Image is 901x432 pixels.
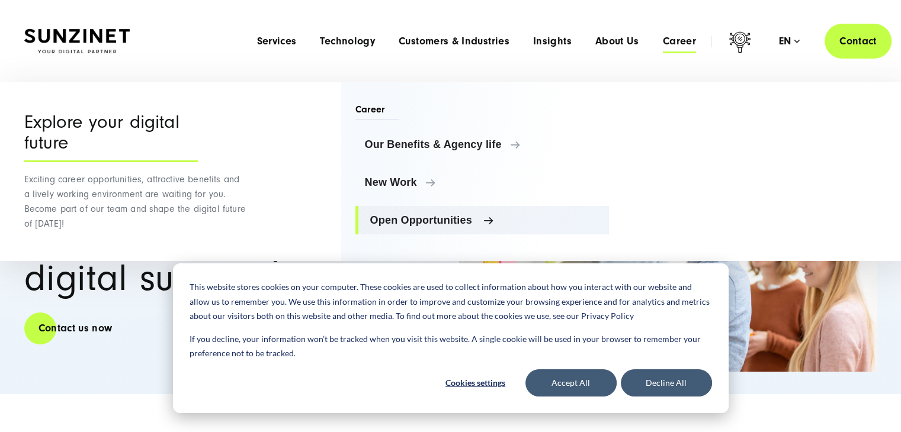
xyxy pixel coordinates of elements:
a: Career [663,36,696,47]
span: New Work [365,176,600,188]
a: Contact us now [24,311,127,345]
span: Our Benefits & Agency life [365,138,600,150]
button: Decline All [621,369,712,396]
a: Customers & Industries [399,36,509,47]
a: New Work [355,168,610,196]
div: en [779,36,800,47]
p: Exciting career opportunities, attractive benefits and a lively working environment are waiting f... [24,172,246,231]
a: Services [256,36,296,47]
a: About Us [595,36,639,47]
a: Insights [533,36,572,47]
a: Contact [825,24,892,59]
a: Open Opportunities [355,206,610,234]
button: Cookies settings [430,369,521,396]
p: If you decline, your information won’t be tracked when you visit this website. A single cookie wi... [190,332,712,361]
button: Accept All [525,369,617,396]
span: Career [355,103,399,120]
h1: We accelerate your digital success [24,224,443,296]
img: SUNZINET Full Service Digital Agentur [24,29,130,54]
span: Open Opportunities [370,214,600,226]
p: This website stores cookies on your computer. These cookies are used to collect information about... [190,280,712,324]
a: Our Benefits & Agency life [355,130,610,159]
div: Cookie banner [173,263,729,413]
a: Technology [320,36,375,47]
div: Explore your digital future [24,112,198,162]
